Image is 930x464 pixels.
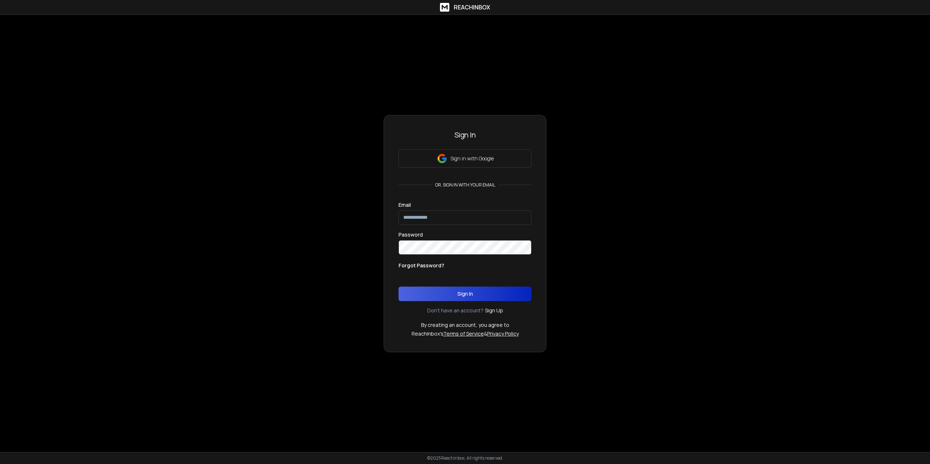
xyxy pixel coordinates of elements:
[454,3,490,12] h1: ReachInbox
[412,330,519,337] p: ReachInbox's &
[399,287,531,301] button: Sign In
[427,307,484,314] p: Don't have an account?
[421,321,509,329] p: By creating an account, you agree to
[399,130,531,140] h3: Sign In
[440,3,490,12] a: ReachInbox
[450,155,494,162] p: Sign in with Google
[432,182,498,188] p: or, sign in with your email
[399,262,444,269] p: Forgot Password?
[443,330,484,337] a: Terms of Service
[399,149,531,168] button: Sign in with Google
[399,232,423,237] label: Password
[487,330,519,337] a: Privacy Policy
[427,455,503,461] p: © 2025 Reachinbox. All rights reserved.
[399,202,411,208] label: Email
[485,307,503,314] a: Sign Up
